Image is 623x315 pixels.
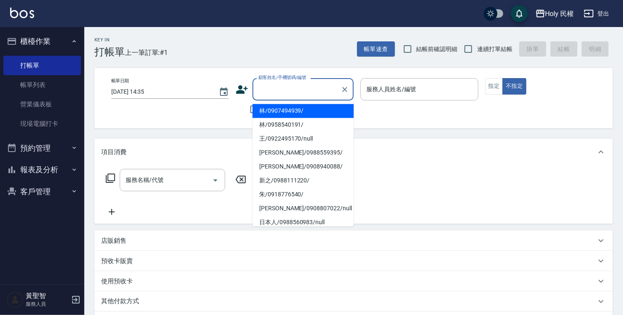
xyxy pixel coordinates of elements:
[26,292,69,300] h5: 黃聖智
[3,159,81,181] button: 報表及分析
[94,138,613,166] div: 項目消費
[252,160,354,174] li: [PERSON_NAME]/0908940088/
[94,271,613,291] div: 使用預收卡
[252,174,354,187] li: 新之/0988111220/
[7,291,24,308] img: Person
[94,251,613,271] div: 預收卡販賣
[3,30,81,52] button: 櫃檯作業
[502,78,526,95] button: 不指定
[252,118,354,132] li: 林/0958540191/
[94,231,613,251] div: 店販銷售
[252,146,354,160] li: [PERSON_NAME]/0988559395/
[477,45,513,54] span: 連續打單結帳
[3,95,81,114] a: 營業儀表板
[94,37,125,43] h2: Key In
[252,187,354,201] li: 朱/0918776540/
[94,46,125,58] h3: 打帳單
[101,297,143,306] p: 其他付款方式
[252,132,354,146] li: 王/0922495170/null
[3,114,81,133] a: 現場電腦打卡
[214,82,234,102] button: Choose date, selected date is 2025-08-10
[26,300,69,308] p: 服務人員
[111,85,210,99] input: YYYY/MM/DD hh:mm
[252,215,354,229] li: 日本人/0988560983/null
[545,8,574,19] div: Holy 民權
[252,104,354,118] li: 林/0907494939/
[357,41,395,57] button: 帳單速查
[125,47,168,58] span: 上一筆訂單:#1
[111,78,129,84] label: 帳單日期
[101,148,126,157] p: 項目消費
[3,137,81,159] button: 預約管理
[416,45,458,54] span: 結帳前確認明細
[3,56,81,75] a: 打帳單
[101,257,133,266] p: 預收卡販賣
[3,181,81,203] button: 客戶管理
[252,201,354,215] li: [PERSON_NAME]/0908807022/null
[485,78,503,95] button: 指定
[580,6,613,22] button: 登出
[3,75,81,95] a: 帳單列表
[209,174,222,187] button: Open
[339,84,351,95] button: Clear
[258,74,306,81] label: 顧客姓名/手機號碼/編號
[101,277,133,286] p: 使用預收卡
[94,291,613,312] div: 其他付款方式
[532,5,577,22] button: Holy 民權
[511,5,528,22] button: save
[10,8,34,18] img: Logo
[101,236,126,245] p: 店販銷售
